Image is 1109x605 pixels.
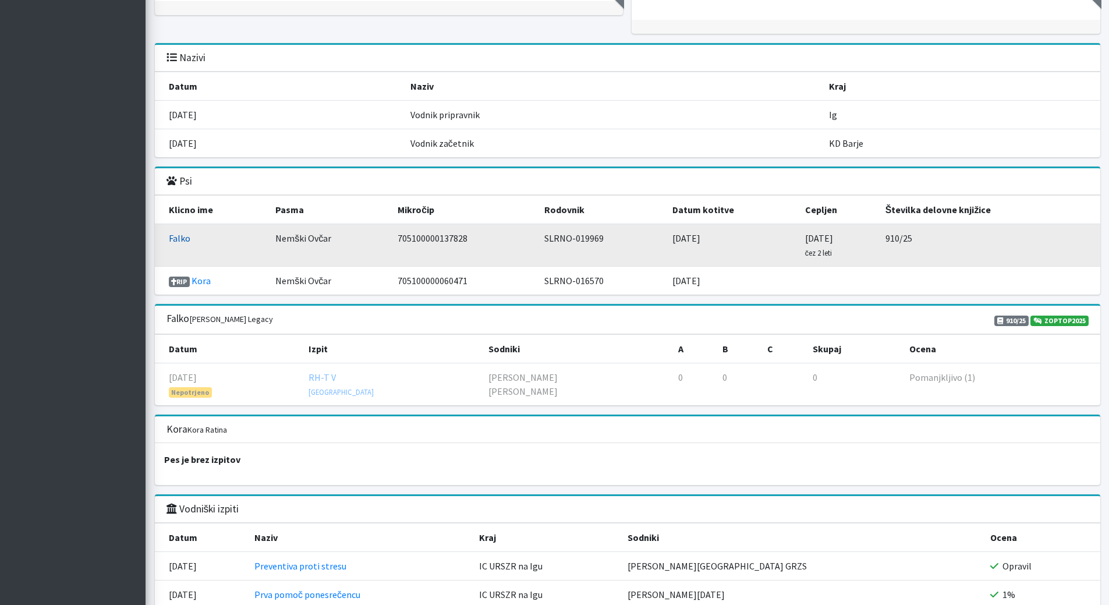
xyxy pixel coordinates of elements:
[665,267,798,295] td: [DATE]
[166,423,227,436] h3: Kora
[192,275,211,286] a: Kora
[155,196,269,224] th: Klicno ime
[806,363,902,406] td: 0
[715,363,760,406] td: 0
[822,129,1100,157] td: KD Barje
[403,100,822,129] td: Vodnik pripravnik
[537,196,665,224] th: Rodovnik
[155,363,302,406] td: [DATE]
[391,224,537,267] td: 705100000137828
[878,196,1100,224] th: Številka delovne knjižice
[822,100,1100,129] td: Ig
[187,424,227,435] small: Kora Ratina
[1002,589,1015,600] span: 1%
[537,267,665,295] td: SLRNO-016570
[166,52,205,64] h3: Nazivi
[391,196,537,224] th: Mikročip
[169,232,190,244] a: Falko
[472,523,621,552] th: Kraj
[665,196,798,224] th: Datum kotitve
[309,372,374,397] a: RH-T V [GEOGRAPHIC_DATA]
[268,196,391,224] th: Pasma
[164,454,240,465] strong: Pes je brez izpitov
[155,129,403,157] td: [DATE]
[169,277,190,287] span: RIP
[155,335,302,363] th: Datum
[671,363,715,406] td: 0
[155,100,403,129] td: [DATE]
[403,129,822,157] td: Vodnik začetnik
[760,335,805,363] th: C
[472,552,621,581] td: IC URSZR na Igu
[798,196,878,224] th: Cepljen
[391,267,537,295] td: 705100000060471
[806,335,902,363] th: Skupaj
[254,589,360,600] a: Prva pomoč ponesrečencu
[481,335,671,363] th: Sodniki
[155,552,247,581] td: [DATE]
[481,363,671,406] td: [PERSON_NAME] [PERSON_NAME]
[169,387,212,398] span: Nepotrjeno
[189,314,273,324] small: [PERSON_NAME] Legacy
[902,363,1100,406] td: Pomanjkljivo (1)
[878,224,1100,267] td: 910/25
[621,523,983,552] th: Sodniki
[309,387,374,397] small: [GEOGRAPHIC_DATA]
[621,552,983,581] td: [PERSON_NAME][GEOGRAPHIC_DATA] GRZS
[671,335,715,363] th: A
[798,224,878,267] td: [DATE]
[1030,316,1089,326] a: ZOPTOP2025
[665,224,798,267] td: [DATE]
[166,175,192,187] h3: Psi
[822,72,1100,100] th: Kraj
[302,335,482,363] th: Izpit
[983,523,1100,552] th: Ocena
[155,72,403,100] th: Datum
[403,72,822,100] th: Naziv
[715,335,760,363] th: B
[155,523,247,552] th: Datum
[994,316,1029,326] span: 910/25
[902,335,1100,363] th: Ocena
[268,224,391,267] td: Nemški Ovčar
[805,248,832,257] small: čez 2 leti
[166,313,273,325] h3: Falko
[1002,560,1032,572] span: Opravil
[537,224,665,267] td: SLRNO-019969
[254,560,346,572] a: Preventiva proti stresu
[247,523,472,552] th: Naziv
[268,267,391,295] td: Nemški Ovčar
[166,503,239,515] h3: Vodniški izpiti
